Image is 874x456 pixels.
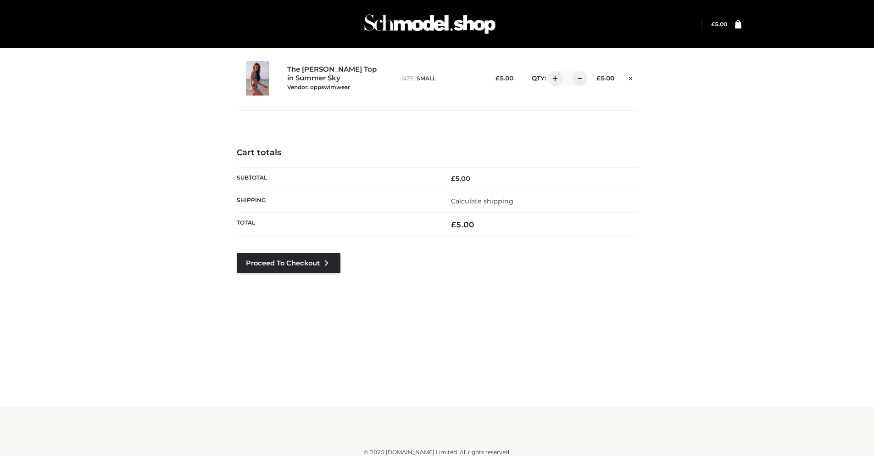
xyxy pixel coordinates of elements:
[711,21,727,28] a: £5.00
[451,220,474,229] bdi: 5.00
[417,75,436,82] span: SMALL
[237,190,437,212] th: Shipping
[596,74,614,82] bdi: 5.00
[287,84,350,90] small: Vendor: oppswimwear
[287,65,382,91] a: The [PERSON_NAME] Top in Summer SkyVendor: oppswimwear
[495,74,500,82] span: £
[711,21,715,28] span: £
[451,175,470,183] bdi: 5.00
[361,6,499,42] img: Schmodel Admin 964
[495,74,513,82] bdi: 5.00
[401,74,480,83] p: size :
[237,148,638,158] h4: Cart totals
[237,253,340,273] a: Proceed to Checkout
[451,220,456,229] span: £
[237,213,437,237] th: Total
[523,71,581,86] div: QTY:
[711,21,727,28] bdi: 5.00
[451,175,455,183] span: £
[596,74,601,82] span: £
[451,197,513,205] a: Calculate shipping
[623,71,637,83] a: Remove this item
[237,167,437,190] th: Subtotal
